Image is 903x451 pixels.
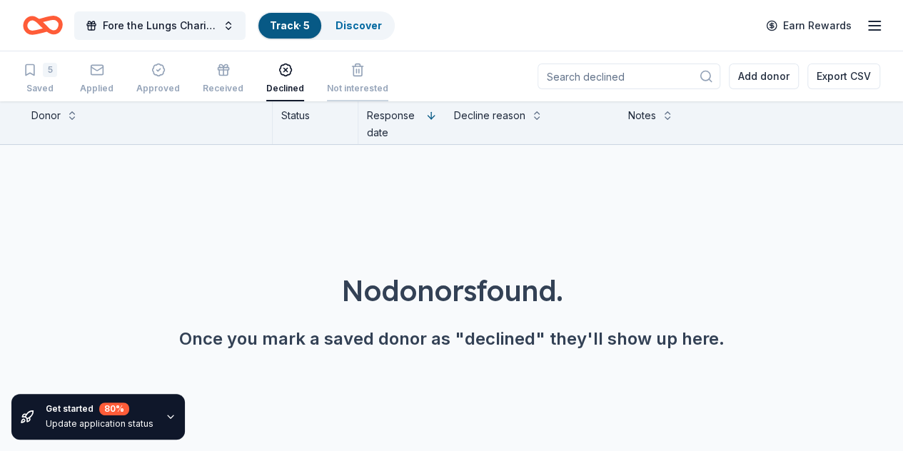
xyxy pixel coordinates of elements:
div: Status [273,101,358,144]
div: Decline reason [454,107,525,124]
a: Home [23,9,63,42]
button: Received [203,57,243,101]
button: Add donor [729,64,799,89]
button: Applied [80,57,113,101]
a: Track· 5 [270,19,310,31]
button: Declined [266,57,304,101]
div: Approved [136,83,180,94]
div: 80 % [99,402,129,415]
div: Not interested [327,83,388,94]
button: Track· 5Discover [257,11,395,40]
div: Update application status [46,418,153,430]
button: Approved [136,57,180,101]
button: Not interested [327,57,388,101]
div: Donor [31,107,61,124]
div: Once you mark a saved donor as "declined" they'll show up here. [34,328,869,350]
div: 5 [43,63,57,77]
span: Fore the Lungs Charity Classic [103,17,217,34]
div: Applied [80,83,113,94]
a: Earn Rewards [757,13,860,39]
button: Fore the Lungs Charity Classic [74,11,246,40]
div: Declined [266,83,304,94]
div: Response date [367,107,420,141]
button: Export CSV [807,64,880,89]
a: Discover [336,19,382,31]
div: Saved [23,83,57,94]
div: Get started [46,402,153,415]
input: Search declined [538,64,720,89]
div: Received [203,83,243,94]
button: 5Saved [23,57,57,101]
div: Notes [628,107,656,124]
div: No donors found. [34,270,869,310]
